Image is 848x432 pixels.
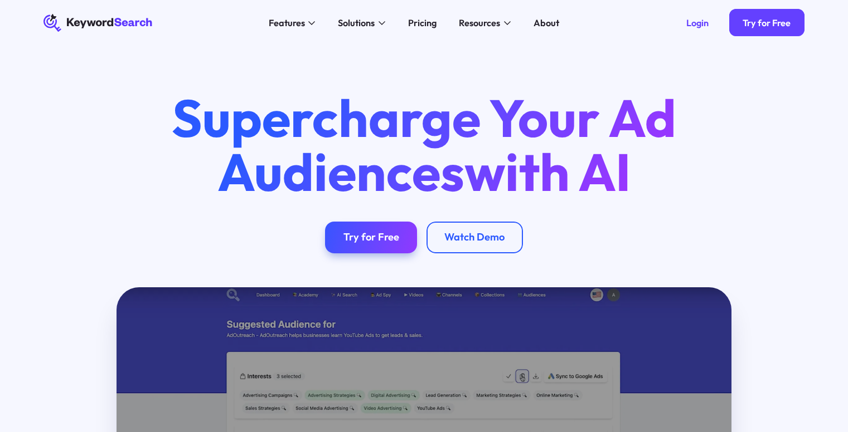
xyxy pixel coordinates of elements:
[338,16,375,30] div: Solutions
[444,231,505,244] div: Watch Demo
[534,16,559,30] div: About
[686,17,709,28] div: Login
[343,231,399,244] div: Try for Free
[743,17,791,28] div: Try for Free
[459,16,500,30] div: Resources
[401,14,443,32] a: Pricing
[151,91,697,199] h1: Supercharge Your Ad Audiences
[729,9,805,36] a: Try for Free
[526,14,566,32] a: About
[408,16,437,30] div: Pricing
[464,139,631,204] span: with AI
[269,16,305,30] div: Features
[325,222,417,253] a: Try for Free
[672,9,722,36] a: Login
